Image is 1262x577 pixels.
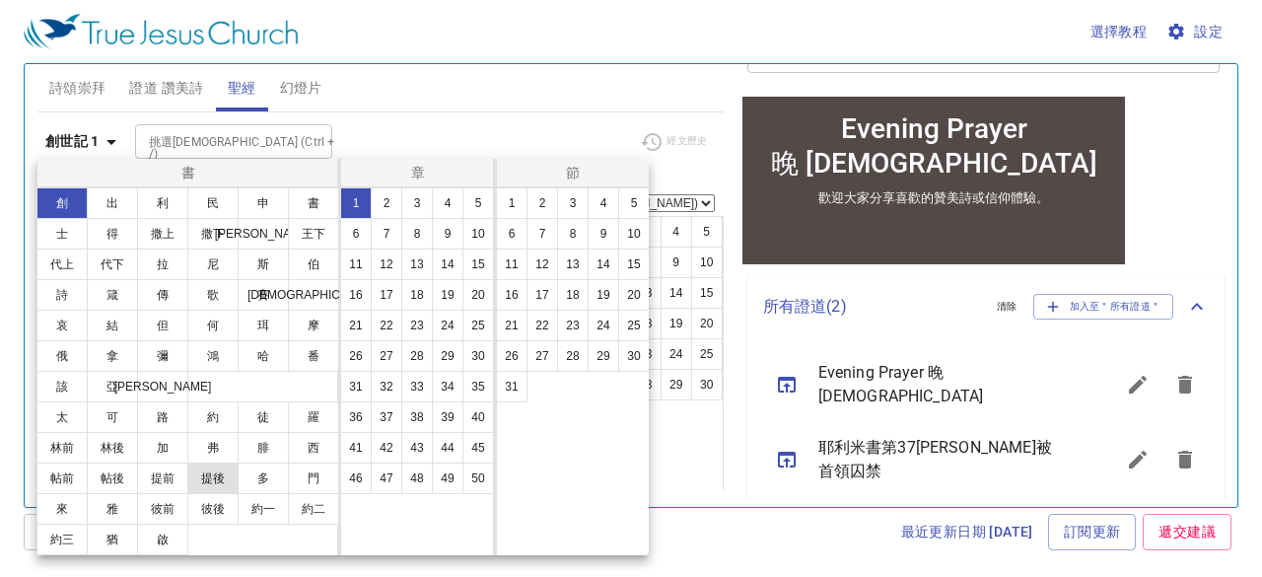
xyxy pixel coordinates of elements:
[137,401,188,433] button: 路
[432,249,463,280] button: 14
[401,310,433,341] button: 23
[588,218,619,250] button: 9
[588,310,619,341] button: 24
[137,249,188,280] button: 拉
[137,493,188,525] button: 彼前
[371,279,402,311] button: 17
[41,163,336,182] p: 書
[288,187,339,219] button: 書
[288,401,339,433] button: 羅
[238,401,289,433] button: 徒
[87,187,138,219] button: 出
[238,340,289,372] button: 哈
[462,371,494,402] button: 35
[340,340,372,372] button: 26
[238,310,289,341] button: 珥
[371,187,402,219] button: 2
[371,218,402,250] button: 7
[371,432,402,464] button: 42
[137,187,188,219] button: 利
[557,249,589,280] button: 13
[371,340,402,372] button: 27
[401,371,433,402] button: 33
[340,218,372,250] button: 6
[588,279,619,311] button: 19
[618,218,650,250] button: 10
[462,463,494,494] button: 50
[288,432,339,464] button: 西
[557,310,589,341] button: 23
[496,340,527,372] button: 26
[36,401,88,433] button: 太
[36,218,88,250] button: 士
[340,187,372,219] button: 1
[87,524,138,555] button: 猶
[238,218,289,250] button: [PERSON_NAME]
[36,187,88,219] button: 創
[36,249,88,280] button: 代上
[87,340,138,372] button: 拿
[401,463,433,494] button: 48
[588,187,619,219] button: 4
[238,279,289,311] button: 賽
[371,463,402,494] button: 47
[87,249,138,280] button: 代下
[36,279,88,311] button: 詩
[87,493,138,525] button: 雅
[526,249,558,280] button: 12
[462,218,494,250] button: 10
[401,340,433,372] button: 28
[401,401,433,433] button: 38
[87,463,138,494] button: 帖後
[496,279,527,311] button: 16
[432,310,463,341] button: 24
[238,249,289,280] button: 斯
[187,279,239,311] button: 歌
[137,218,188,250] button: 撒上
[618,340,650,372] button: 30
[462,310,494,341] button: 25
[187,249,239,280] button: 尼
[87,279,138,311] button: 箴
[187,401,239,433] button: 約
[137,432,188,464] button: 加
[401,279,433,311] button: 18
[288,310,339,341] button: 摩
[501,163,645,182] p: 節
[462,279,494,311] button: 20
[401,432,433,464] button: 43
[87,432,138,464] button: 林後
[36,310,88,341] button: 哀
[79,96,310,113] div: 歡迎大家分享喜歡的贊美詩或信仰體驗。
[557,187,589,219] button: 3
[462,187,494,219] button: 5
[496,187,527,219] button: 1
[187,218,239,250] button: 撒下
[432,340,463,372] button: 29
[371,249,402,280] button: 12
[238,463,289,494] button: 多
[496,218,527,250] button: 6
[340,279,372,311] button: 16
[288,218,339,250] button: 王下
[238,187,289,219] button: 申
[36,463,88,494] button: 帖前
[618,187,650,219] button: 5
[401,249,433,280] button: 13
[137,340,188,372] button: 彌
[432,463,463,494] button: 49
[462,401,494,433] button: 40
[340,249,372,280] button: 11
[526,279,558,311] button: 17
[462,432,494,464] button: 45
[340,432,372,464] button: 41
[340,371,372,402] button: 31
[432,401,463,433] button: 39
[137,310,188,341] button: 但
[288,463,339,494] button: 門
[137,279,188,311] button: 傳
[526,310,558,341] button: 22
[36,493,88,525] button: 來
[36,432,88,464] button: 林前
[496,310,527,341] button: 21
